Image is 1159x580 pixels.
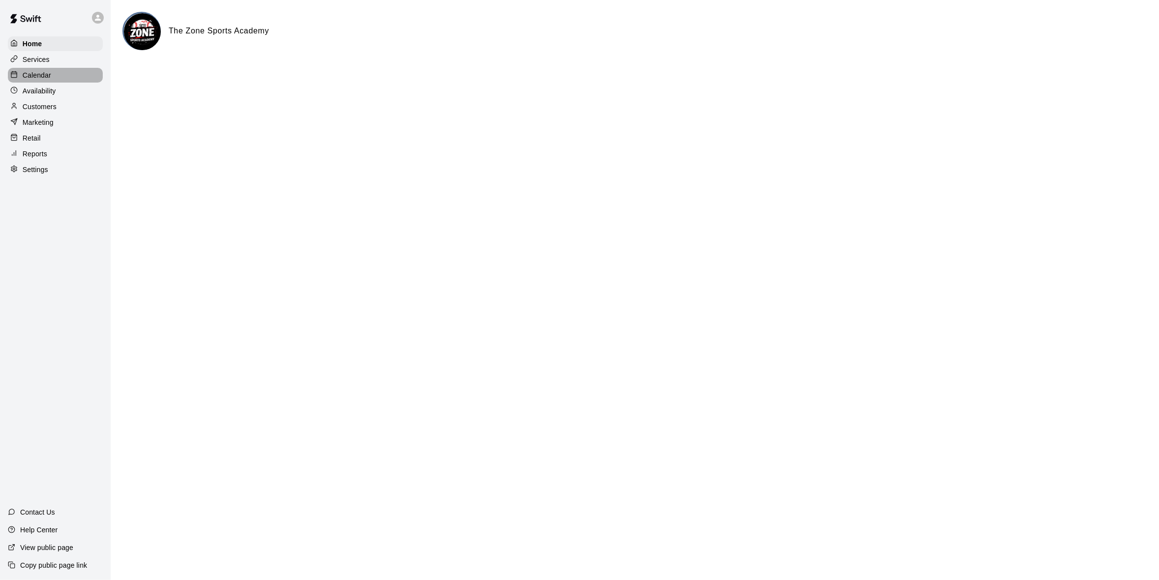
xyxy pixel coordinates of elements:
img: The Zone Sports Academy logo [124,13,161,50]
p: Contact Us [20,507,55,517]
a: Services [8,52,103,67]
p: Calendar [23,70,51,80]
p: Availability [23,86,56,96]
a: Availability [8,84,103,98]
p: Services [23,55,50,64]
p: View public page [20,543,73,552]
p: Settings [23,165,48,174]
p: Copy public page link [20,560,87,570]
h6: The Zone Sports Academy [169,25,269,37]
p: Reports [23,149,47,159]
p: Customers [23,102,57,112]
p: Home [23,39,42,49]
a: Marketing [8,115,103,130]
a: Retail [8,131,103,145]
a: Home [8,36,103,51]
p: Help Center [20,525,58,535]
p: Marketing [23,117,54,127]
a: Calendar [8,68,103,83]
a: Reports [8,146,103,161]
p: Retail [23,133,41,143]
a: Customers [8,99,103,114]
a: Settings [8,162,103,177]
